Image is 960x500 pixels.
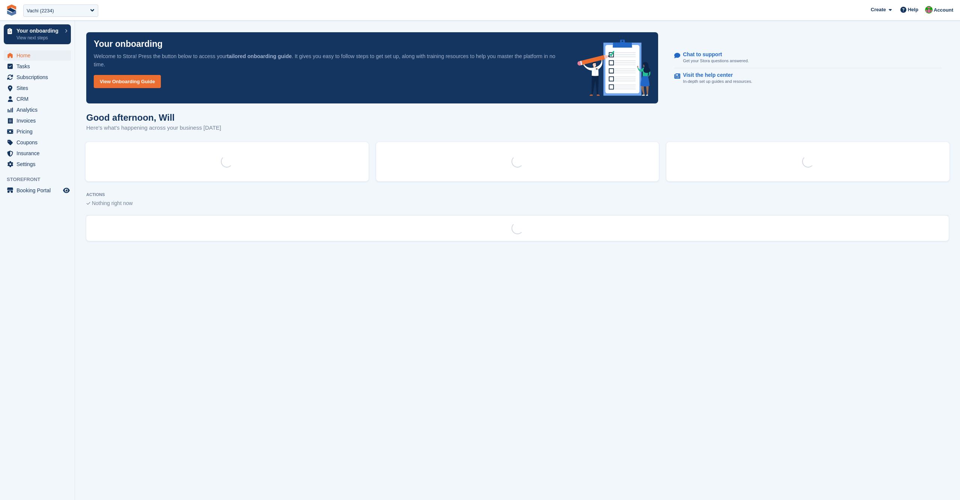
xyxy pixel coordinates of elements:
span: Insurance [16,148,61,159]
p: In-depth set up guides and resources. [683,78,752,85]
a: menu [4,185,71,196]
img: stora-icon-8386f47178a22dfd0bd8f6a31ec36ba5ce8667c1dd55bd0f319d3a0aa187defe.svg [6,4,17,16]
a: menu [4,159,71,169]
span: Help [908,6,918,13]
p: Here's what's happening across your business [DATE] [86,124,221,132]
span: Tasks [16,61,61,72]
span: Home [16,50,61,61]
span: Analytics [16,105,61,115]
strong: tailored onboarding guide [227,53,292,59]
span: Sites [16,83,61,93]
p: Visit the help center [683,72,746,78]
a: Your onboarding View next steps [4,24,71,44]
a: menu [4,105,71,115]
a: menu [4,126,71,137]
a: menu [4,61,71,72]
p: ACTIONS [86,192,949,197]
img: blank_slate_check_icon-ba018cac091ee9be17c0a81a6c232d5eb81de652e7a59be601be346b1b6ddf79.svg [86,202,90,205]
a: menu [4,50,71,61]
span: Account [934,6,953,14]
p: Get your Stora questions answered. [683,58,748,64]
span: Settings [16,159,61,169]
img: Will McNeilly [925,6,933,13]
a: menu [4,115,71,126]
a: menu [4,72,71,82]
p: Chat to support [683,51,742,58]
span: CRM [16,94,61,104]
p: Your onboarding [16,28,61,33]
span: Booking Portal [16,185,61,196]
a: menu [4,137,71,148]
span: Coupons [16,137,61,148]
span: Nothing right now [92,200,133,206]
p: View next steps [16,34,61,41]
div: Vachi (2234) [27,7,54,15]
span: Invoices [16,115,61,126]
a: Visit the help center In-depth set up guides and resources. [674,68,942,88]
img: onboarding-info-6c161a55d2c0e0a8cae90662b2fe09162a5109e8cc188191df67fb4f79e88e88.svg [577,40,651,96]
span: Create [871,6,886,13]
a: Preview store [62,186,71,195]
a: menu [4,148,71,159]
span: Pricing [16,126,61,137]
h1: Good afternoon, Will [86,112,221,123]
a: menu [4,94,71,104]
span: Subscriptions [16,72,61,82]
a: Chat to support Get your Stora questions answered. [674,48,942,68]
p: Your onboarding [94,40,163,48]
span: Storefront [7,176,75,183]
a: menu [4,83,71,93]
p: Welcome to Stora! Press the button below to access your . It gives you easy to follow steps to ge... [94,52,565,69]
a: View Onboarding Guide [94,75,161,88]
